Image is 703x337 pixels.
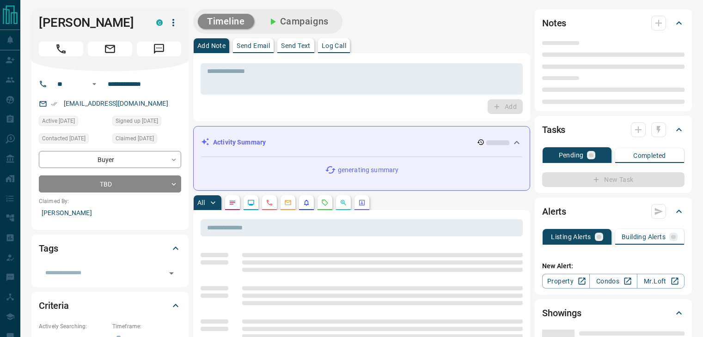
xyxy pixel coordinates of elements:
[39,237,181,259] div: Tags
[197,42,226,49] p: Add Note
[197,199,205,206] p: All
[116,134,154,143] span: Claimed [DATE]
[39,116,108,129] div: Fri Aug 15 2025
[247,199,255,206] svg: Lead Browsing Activity
[542,200,685,223] div: Alerts
[112,322,181,331] p: Timeframe:
[39,133,108,146] div: Thu Aug 07 2025
[42,116,75,126] span: Active [DATE]
[89,78,100,90] button: Open
[542,274,590,289] a: Property
[116,116,158,126] span: Signed up [DATE]
[589,274,637,289] a: Condos
[51,101,57,107] svg: Email Verified
[622,234,666,240] p: Building Alerts
[542,261,685,271] p: New Alert:
[338,165,398,175] p: generating summary
[637,274,685,289] a: Mr.Loft
[137,42,181,56] span: Message
[165,267,178,280] button: Open
[281,42,311,49] p: Send Text
[258,14,338,29] button: Campaigns
[542,204,566,219] h2: Alerts
[303,199,310,206] svg: Listing Alerts
[542,119,685,141] div: Tasks
[39,15,142,30] h1: [PERSON_NAME]
[559,152,584,158] p: Pending
[542,306,581,320] h2: Showings
[542,12,685,34] div: Notes
[39,298,69,313] h2: Criteria
[39,322,108,331] p: Actively Searching:
[542,16,566,30] h2: Notes
[39,295,181,317] div: Criteria
[266,199,273,206] svg: Calls
[39,197,181,205] p: Claimed By:
[321,199,329,206] svg: Requests
[39,151,181,168] div: Buyer
[88,42,132,56] span: Email
[542,302,685,324] div: Showings
[39,241,58,256] h2: Tags
[213,138,266,147] p: Activity Summary
[358,199,366,206] svg: Agent Actions
[112,133,181,146] div: Sun Aug 03 2025
[198,14,254,29] button: Timeline
[322,42,346,49] p: Log Call
[551,234,591,240] p: Listing Alerts
[39,175,181,193] div: TBD
[229,199,236,206] svg: Notes
[542,122,565,137] h2: Tasks
[633,152,666,159] p: Completed
[284,199,292,206] svg: Emails
[237,42,270,49] p: Send Email
[64,100,168,107] a: [EMAIL_ADDRESS][DOMAIN_NAME]
[112,116,181,129] div: Fri Aug 01 2025
[340,199,347,206] svg: Opportunities
[42,134,86,143] span: Contacted [DATE]
[201,134,522,151] div: Activity Summary
[156,19,163,26] div: condos.ca
[39,42,83,56] span: Call
[39,205,181,221] p: [PERSON_NAME]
